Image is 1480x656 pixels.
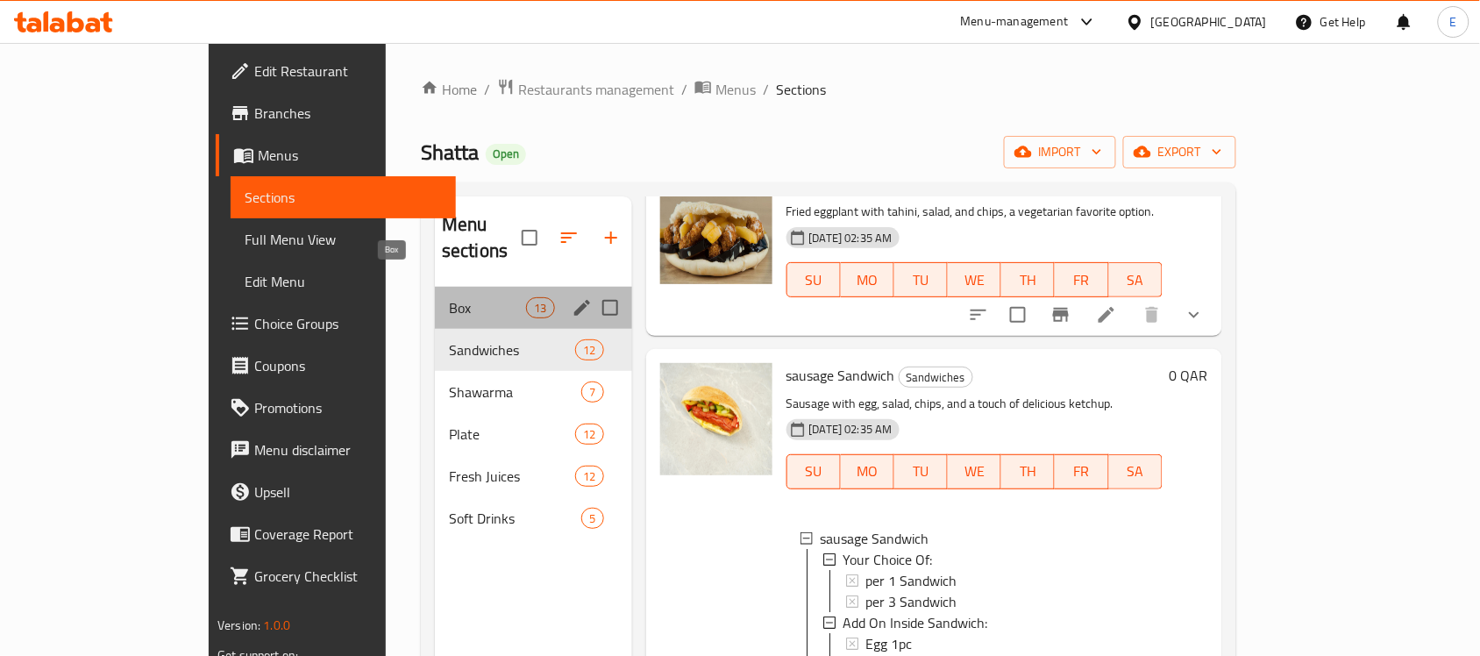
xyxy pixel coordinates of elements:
span: Restaurants management [518,79,674,100]
span: sausage Sandwich [786,362,895,389]
span: E [1450,12,1457,32]
span: 7 [582,384,602,401]
span: import [1018,141,1102,163]
a: Menus [216,134,456,176]
a: Branches [216,92,456,134]
span: Sections [776,79,826,100]
span: Soft Drinks [449,508,581,529]
span: Menus [258,145,442,166]
span: Version: [217,614,260,637]
img: sausage Sandwich [660,363,772,475]
div: Open [486,144,526,165]
a: Full Menu View [231,218,456,260]
span: export [1137,141,1222,163]
span: Grocery Checklist [254,566,442,587]
span: Edit Menu [245,271,442,292]
a: Menu disclaimer [216,429,456,471]
button: WE [948,262,1001,297]
span: MO [848,459,887,484]
span: TH [1008,267,1048,293]
span: TH [1008,459,1048,484]
span: Sandwiches [900,367,972,388]
span: FR [1062,459,1101,484]
span: Box [449,297,526,318]
button: SA [1109,454,1163,489]
span: MO [848,267,887,293]
button: MO [841,262,894,297]
span: Egg 1pc [866,633,913,654]
span: Menus [715,79,756,100]
div: [GEOGRAPHIC_DATA] [1151,12,1267,32]
span: Select to update [1000,296,1036,333]
span: per 1 Sandwich [866,570,957,591]
a: Edit Restaurant [216,50,456,92]
span: 1.0.0 [263,614,290,637]
span: Sections [245,187,442,208]
button: import [1004,136,1116,168]
li: / [681,79,687,100]
div: Fresh Juices12 [435,455,631,497]
button: delete [1131,294,1173,336]
span: Coupons [254,355,442,376]
button: MO [841,454,894,489]
a: Sections [231,176,456,218]
button: FR [1055,262,1108,297]
a: Coupons [216,345,456,387]
a: Restaurants management [497,78,674,101]
div: Box13edit [435,287,631,329]
span: Plate [449,424,575,445]
img: Maqali Sandwich [660,172,772,284]
span: [DATE] 02:35 AM [802,421,900,438]
button: TH [1001,454,1055,489]
span: Full Menu View [245,229,442,250]
button: edit [569,295,595,321]
button: Add section [590,217,632,259]
button: SA [1109,262,1163,297]
span: Branches [254,103,442,124]
div: items [575,339,603,360]
span: Menu disclaimer [254,439,442,460]
span: 5 [582,510,602,527]
div: Menu-management [961,11,1069,32]
span: WE [955,459,994,484]
a: Coverage Report [216,513,456,555]
span: Fresh Juices [449,466,575,487]
span: Shawarma [449,381,581,403]
nav: Menu sections [435,280,631,546]
span: 13 [527,300,553,317]
span: Your Choice Of: [843,549,933,570]
h6: 0 QAR [1170,363,1208,388]
span: per 3 Sandwich [866,591,957,612]
a: Promotions [216,387,456,429]
button: FR [1055,454,1108,489]
button: export [1123,136,1236,168]
li: / [763,79,769,100]
div: items [581,508,603,529]
span: Upsell [254,481,442,503]
span: Promotions [254,397,442,418]
button: show more [1173,294,1215,336]
button: SU [786,262,841,297]
div: Sandwiches12 [435,329,631,371]
span: 12 [576,426,602,443]
div: items [575,424,603,445]
a: Edit menu item [1096,304,1117,325]
button: sort-choices [957,294,1000,336]
span: SU [794,459,834,484]
p: Sausage with egg, salad, chips, and a touch of delicious ketchup. [786,393,1163,415]
span: SA [1116,459,1156,484]
a: Choice Groups [216,303,456,345]
a: Edit Menu [231,260,456,303]
span: Sandwiches [449,339,575,360]
span: [DATE] 02:35 AM [802,230,900,246]
p: Fried eggplant with tahini, salad, and chips, a vegetarian favorite option. [786,201,1163,223]
span: 12 [576,468,602,485]
span: SA [1116,267,1156,293]
a: Menus [694,78,756,101]
span: Select all sections [511,219,548,256]
nav: breadcrumb [421,78,1236,101]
